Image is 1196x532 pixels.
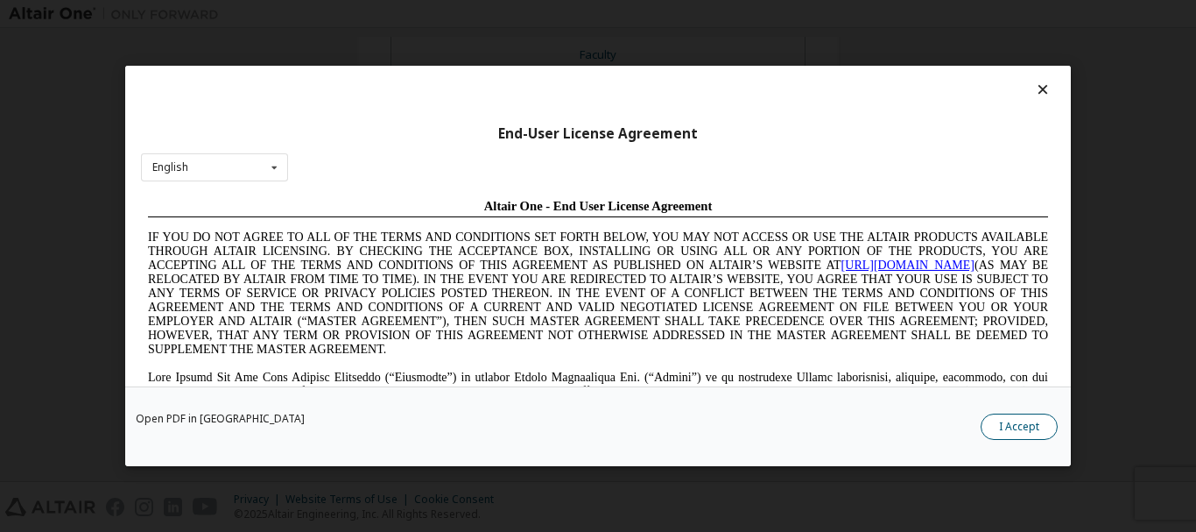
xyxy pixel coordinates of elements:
a: [URL][DOMAIN_NAME] [700,67,834,80]
button: I Accept [981,414,1058,440]
span: Altair One - End User License Agreement [343,7,572,21]
div: End-User License Agreement [141,125,1055,143]
span: Lore Ipsumd Sit Ame Cons Adipisc Elitseddo (“Eiusmodte”) in utlabor Etdolo Magnaaliqua Eni. (“Adm... [7,179,907,304]
div: English [152,162,188,173]
span: IF YOU DO NOT AGREE TO ALL OF THE TERMS AND CONDITIONS SET FORTH BELOW, YOU MAY NOT ACCESS OR USE... [7,39,907,164]
a: Open PDF in [GEOGRAPHIC_DATA] [136,414,305,424]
